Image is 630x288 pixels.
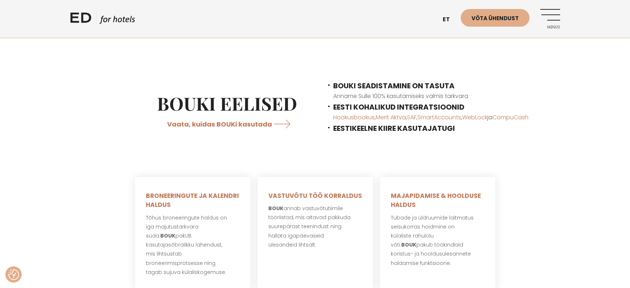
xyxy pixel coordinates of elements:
[407,113,416,121] a: SAF
[8,269,19,280] img: Revisit consent button
[160,232,175,239] strong: BOUK
[401,241,416,248] strong: BOUK
[439,11,461,28] a: et
[492,113,528,121] a: CompuCash
[461,9,530,27] a: Võta ühendust
[167,114,297,133] a: Vaata, kuidas BOUKi kasutada
[88,93,297,114] h2: BOUKi EELISED
[333,91,542,102] p: Anname Sulle 100% kasutamiseks valmis tarkvara
[376,113,406,121] a: Merit Aktva
[8,269,19,280] button: Nõusolekueelistused
[70,11,135,29] a: ED HOTELS
[333,113,375,121] a: Hookusbookus
[146,191,240,210] h5: BRONEERINGUTE JA KALENDRI HALDUS
[268,204,362,249] p: annab vastuvõtutiimile tööriistad, mis aitavad pakkuda suurepärast teenindust ning hallata igapäe...
[540,9,560,29] a: Menüü
[333,81,455,91] span: BOUKI SEADISTAMINE ON TASUTA
[417,113,461,121] a: SmartAccounts
[540,25,560,30] span: Menüü
[333,123,455,133] strong: EESTIKEELNE KIIRE KASUTAJATUGI
[146,213,240,277] p: Tõhus broneeringute haldus on iga majutustarkvara süda. pakUB kasutajasõbralikku lahendust, mis l...
[391,213,484,268] p: Tubade ja üldruumide laitmatus seisukorras hoidmine on külaliste rahulolu võti. pakub töökindlaid...
[391,191,484,210] h5: MAJAPIDAMISE & HOOLDUSE HALDUS
[462,113,487,121] a: WebLock
[333,102,464,112] span: EESTI KOHALIKUD INTEGRATSIOONID
[333,112,542,123] p: , , , , ja
[268,205,283,212] strong: BOUK
[268,191,362,201] h5: VASTUVÕTU TÖÖ KORRALDUS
